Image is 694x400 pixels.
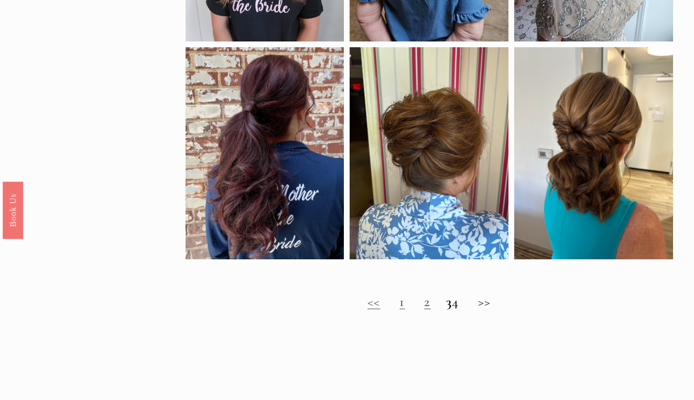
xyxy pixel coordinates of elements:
h2: 4 >> [186,294,674,310]
a: 2 [424,293,430,310]
a: 1 [399,293,405,310]
a: << [367,293,381,310]
a: Book Us [3,182,23,239]
strong: 3 [446,293,452,310]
